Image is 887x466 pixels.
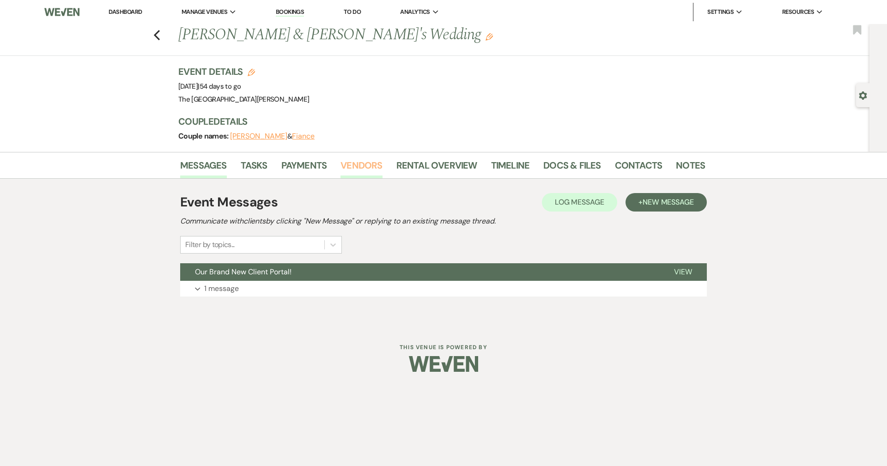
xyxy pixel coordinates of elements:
a: Payments [281,158,327,178]
span: Log Message [555,197,604,207]
button: 1 message [180,281,707,297]
a: To Do [344,8,361,16]
a: Docs & Files [543,158,601,178]
p: 1 message [204,283,239,295]
span: Settings [707,7,734,17]
button: Log Message [542,193,617,212]
span: Manage Venues [182,7,227,17]
a: Rental Overview [396,158,477,178]
button: Edit [486,32,493,41]
img: Weven Logo [44,2,79,22]
span: | [198,82,241,91]
a: Bookings [276,8,304,17]
span: New Message [643,197,694,207]
a: Tasks [241,158,267,178]
a: Messages [180,158,227,178]
span: View [674,267,692,277]
span: Analytics [400,7,430,17]
span: Our Brand New Client Portal! [195,267,292,277]
h3: Couple Details [178,115,696,128]
a: Contacts [615,158,662,178]
button: +New Message [626,193,707,212]
span: [DATE] [178,82,241,91]
h3: Event Details [178,65,309,78]
img: Weven Logo [409,348,478,380]
button: [PERSON_NAME] [230,133,287,140]
button: View [659,263,707,281]
a: Dashboard [109,8,142,16]
span: The [GEOGRAPHIC_DATA][PERSON_NAME] [178,95,309,104]
h1: Event Messages [180,193,278,212]
span: Couple names: [178,131,230,141]
span: & [230,132,315,141]
h2: Communicate with clients by clicking "New Message" or replying to an existing message thread. [180,216,707,227]
span: 54 days to go [200,82,241,91]
a: Vendors [340,158,382,178]
button: Fiance [292,133,315,140]
span: Resources [782,7,814,17]
button: Open lead details [859,91,867,99]
h1: [PERSON_NAME] & [PERSON_NAME]'s Wedding [178,24,592,46]
button: Our Brand New Client Portal! [180,263,659,281]
div: Filter by topics... [185,239,235,250]
a: Notes [676,158,705,178]
a: Timeline [491,158,530,178]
